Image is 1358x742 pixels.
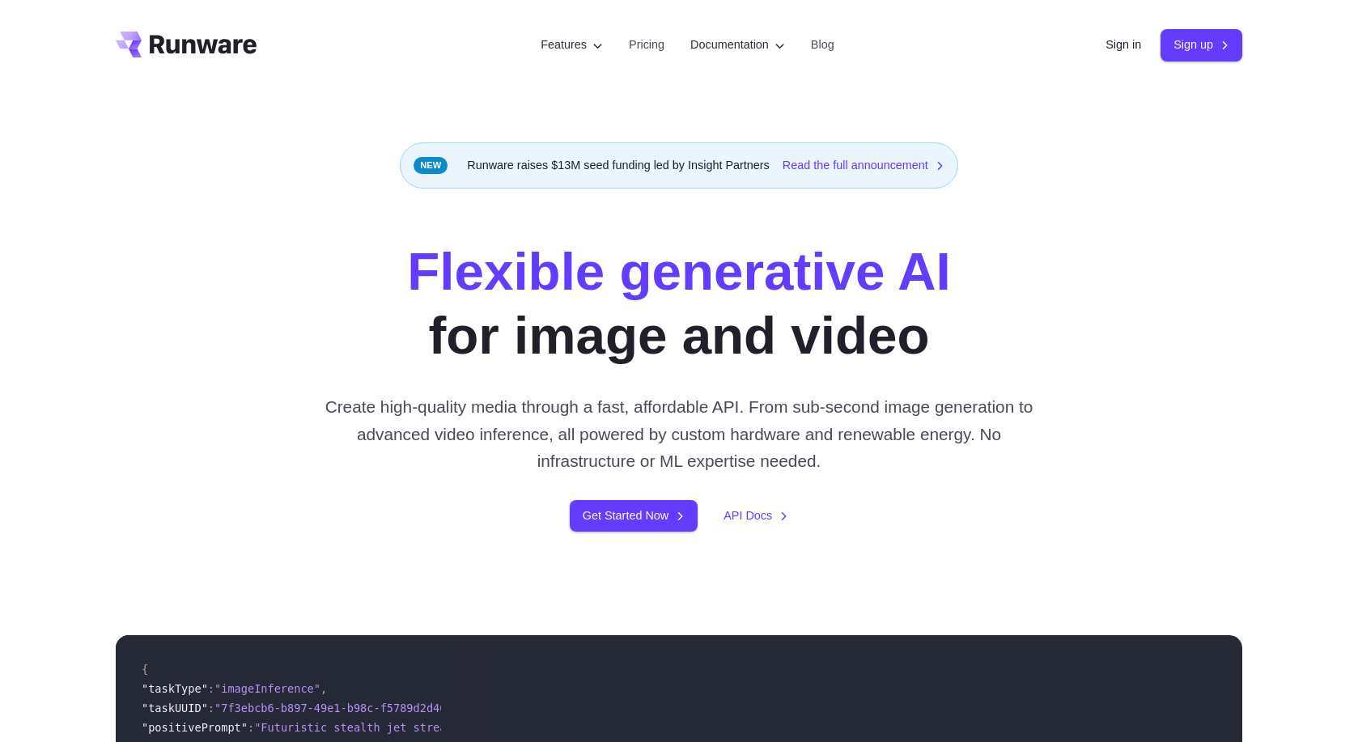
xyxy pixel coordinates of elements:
span: "imageInference" [214,682,320,695]
label: Documentation [690,36,785,54]
a: Get Started Now [570,500,698,532]
a: Read the full announcement [783,156,944,175]
span: "taskUUID" [142,702,208,714]
span: : [208,702,214,714]
div: Runware raises $13M seed funding led by Insight Partners [400,142,958,189]
a: Pricing [629,36,664,54]
span: , [320,682,327,695]
a: Sign up [1161,29,1242,61]
span: "Futuristic stealth jet streaking through a neon-lit cityscape with glowing purple exhaust" [254,721,857,734]
a: API Docs [724,507,788,525]
span: : [248,721,254,734]
h1: for image and video [407,240,951,367]
span: "taskType" [142,682,208,695]
span: { [142,663,148,676]
strong: Flexible generative AI [407,242,951,301]
a: Sign in [1105,36,1141,54]
a: Blog [811,36,834,54]
label: Features [541,36,603,54]
a: Go to / [116,32,257,57]
p: Create high-quality media through a fast, affordable API. From sub-second image generation to adv... [319,393,1040,474]
span: "positivePrompt" [142,721,248,734]
span: "7f3ebcb6-b897-49e1-b98c-f5789d2d40d7" [214,702,466,714]
span: : [208,682,214,695]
